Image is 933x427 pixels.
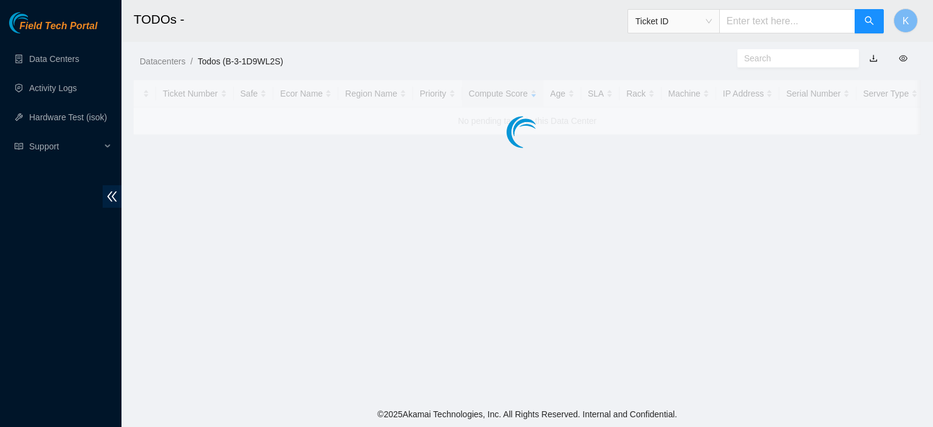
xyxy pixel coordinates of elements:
[29,134,101,159] span: Support
[19,21,97,32] span: Field Tech Portal
[29,54,79,64] a: Data Centers
[635,12,712,30] span: Ticket ID
[860,49,887,68] button: download
[894,9,918,33] button: K
[121,401,933,427] footer: © 2025 Akamai Technologies, Inc. All Rights Reserved. Internal and Confidential.
[899,54,907,63] span: eye
[190,56,193,66] span: /
[9,12,61,33] img: Akamai Technologies
[197,56,283,66] a: Todos (B-3-1D9WL2S)
[864,16,874,27] span: search
[744,52,842,65] input: Search
[29,83,77,93] a: Activity Logs
[15,142,23,151] span: read
[29,112,107,122] a: Hardware Test (isok)
[103,185,121,208] span: double-left
[719,9,855,33] input: Enter text here...
[9,22,97,38] a: Akamai TechnologiesField Tech Portal
[140,56,185,66] a: Datacenters
[855,9,884,33] button: search
[903,13,909,29] span: K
